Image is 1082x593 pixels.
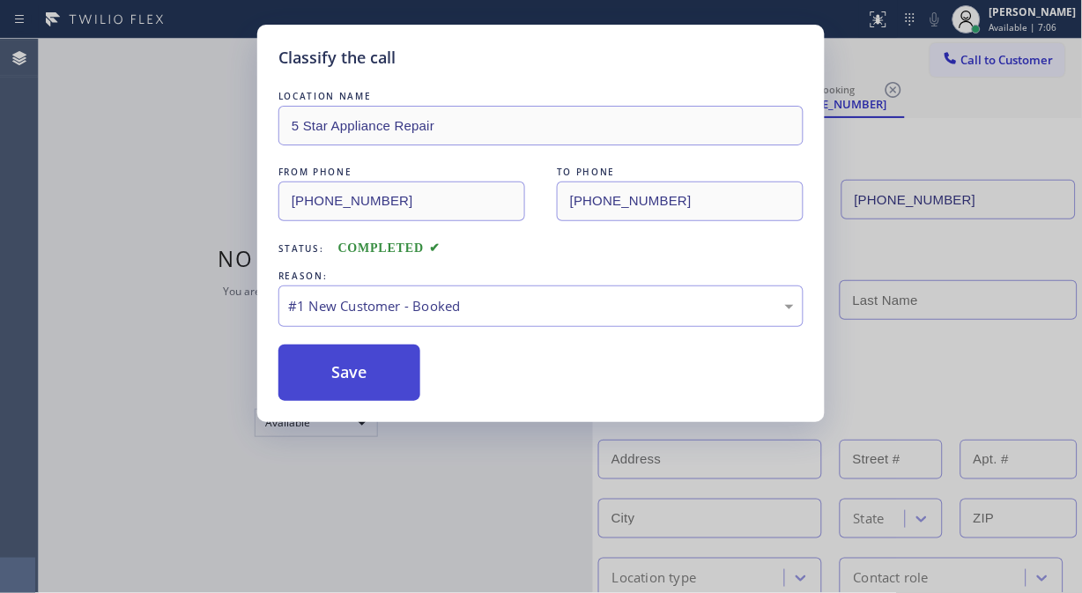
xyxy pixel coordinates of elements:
div: REASON: [278,267,804,285]
input: From phone [278,182,525,221]
span: COMPLETED [338,241,441,255]
span: Status: [278,242,324,255]
div: LOCATION NAME [278,87,804,106]
input: To phone [557,182,804,221]
div: #1 New Customer - Booked [288,296,794,316]
h5: Classify the call [278,46,396,70]
button: Save [278,345,420,401]
div: FROM PHONE [278,163,525,182]
div: TO PHONE [557,163,804,182]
